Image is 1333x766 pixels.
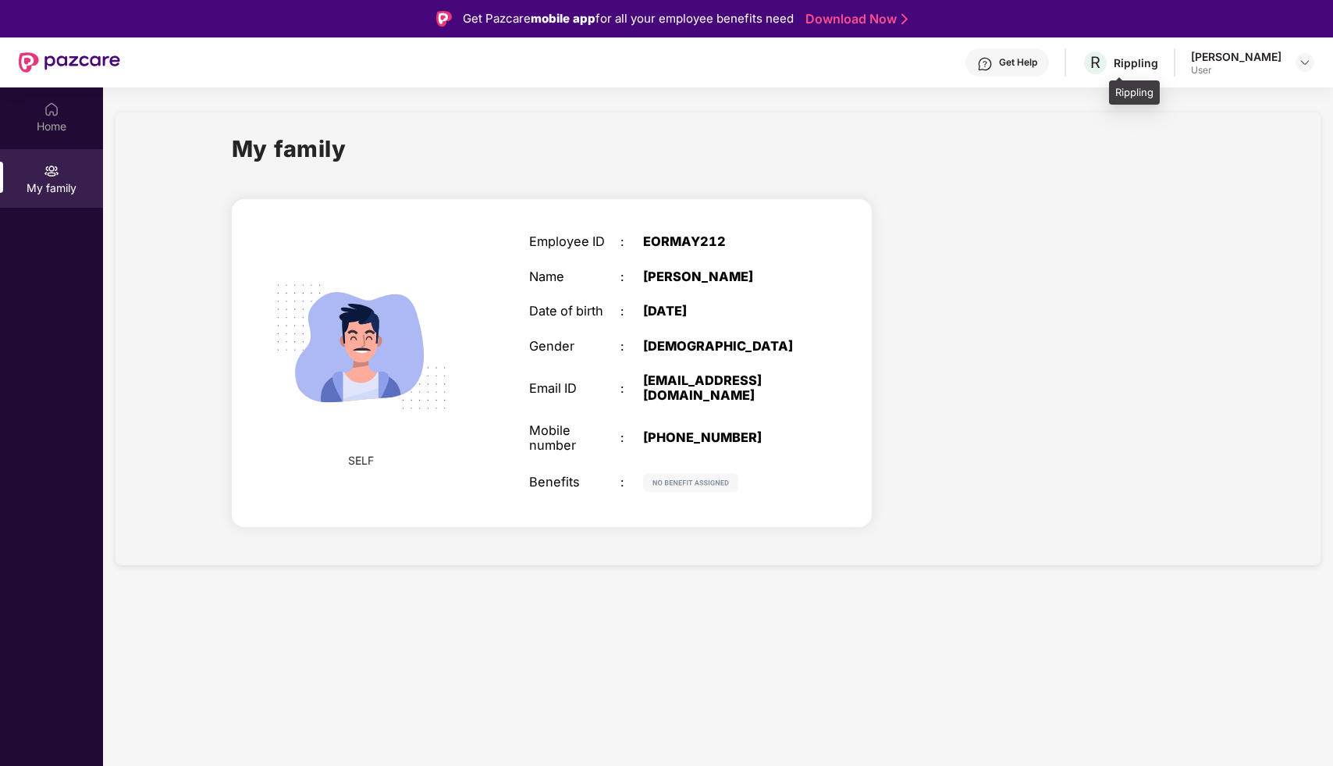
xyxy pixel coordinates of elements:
[901,11,908,27] img: Stroke
[620,304,643,319] div: :
[1191,49,1281,64] div: [PERSON_NAME]
[620,475,643,490] div: :
[232,131,347,166] h1: My family
[529,423,620,454] div: Mobile number
[529,475,620,490] div: Benefits
[529,304,620,319] div: Date of birth
[436,11,452,27] img: Logo
[1109,80,1160,105] div: Rippling
[1114,55,1158,70] div: Rippling
[620,381,643,396] div: :
[620,339,643,354] div: :
[44,163,59,179] img: svg+xml;base64,PHN2ZyB3aWR0aD0iMjAiIGhlaWdodD0iMjAiIHZpZXdCb3g9IjAgMCAyMCAyMCIgZmlsbD0ibm9uZSIgeG...
[620,269,643,284] div: :
[643,304,802,319] div: [DATE]
[643,234,802,249] div: EORMAY212
[643,339,802,354] div: [DEMOGRAPHIC_DATA]
[529,234,620,249] div: Employee ID
[256,241,467,452] img: svg+xml;base64,PHN2ZyB4bWxucz0iaHR0cDovL3d3dy53My5vcmcvMjAwMC9zdmciIHdpZHRoPSIyMjQiIGhlaWdodD0iMT...
[999,56,1037,69] div: Get Help
[805,11,903,27] a: Download Now
[529,381,620,396] div: Email ID
[348,452,374,469] span: SELF
[1299,56,1311,69] img: svg+xml;base64,PHN2ZyBpZD0iRHJvcGRvd24tMzJ4MzIiIHhtbG5zPSJodHRwOi8vd3d3LnczLm9yZy8yMDAwL3N2ZyIgd2...
[1191,64,1281,77] div: User
[1090,53,1100,72] span: R
[977,56,993,72] img: svg+xml;base64,PHN2ZyBpZD0iSGVscC0zMngzMiIgeG1sbnM9Imh0dHA6Ly93d3cudzMub3JnLzIwMDAvc3ZnIiB3aWR0aD...
[44,102,59,117] img: svg+xml;base64,PHN2ZyBpZD0iSG9tZSIgeG1sbnM9Imh0dHA6Ly93d3cudzMub3JnLzIwMDAvc3ZnIiB3aWR0aD0iMjAiIG...
[529,339,620,354] div: Gender
[531,11,595,26] strong: mobile app
[529,269,620,284] div: Name
[620,430,643,445] div: :
[19,52,120,73] img: New Pazcare Logo
[643,373,802,404] div: [EMAIL_ADDRESS][DOMAIN_NAME]
[463,9,794,28] div: Get Pazcare for all your employee benefits need
[643,473,738,492] img: svg+xml;base64,PHN2ZyB4bWxucz0iaHR0cDovL3d3dy53My5vcmcvMjAwMC9zdmciIHdpZHRoPSIxMjIiIGhlaWdodD0iMj...
[643,430,802,445] div: [PHONE_NUMBER]
[620,234,643,249] div: :
[643,269,802,284] div: [PERSON_NAME]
